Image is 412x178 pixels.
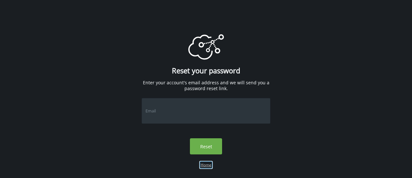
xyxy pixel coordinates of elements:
h1: Reset your password [142,66,270,75]
span: Enter your account's email address and we will send you a password reset link. [142,80,270,91]
button: Reset [190,138,222,154]
a: Home [201,162,211,168]
input: Email [142,98,270,124]
span: Reset [200,143,212,150]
